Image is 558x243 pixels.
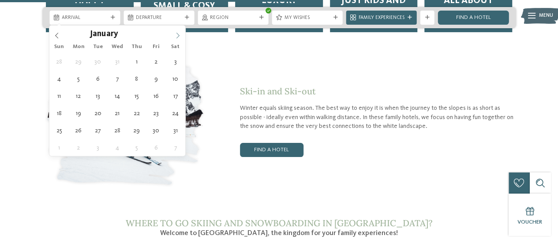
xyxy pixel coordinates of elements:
[70,53,87,70] span: December 29, 2025
[167,87,184,105] span: January 17, 2026
[69,44,88,50] span: Mon
[70,105,87,122] span: January 19, 2026
[167,70,184,87] span: January 10, 2026
[240,86,316,97] span: Ski-in and Ski-out
[359,15,404,22] span: Family Experiences
[128,105,145,122] span: January 22, 2026
[160,230,398,237] span: Welcome to [GEOGRAPHIC_DATA], the kingdom for your family experiences!
[62,15,108,22] span: Arrival
[147,139,165,156] span: February 6, 2026
[50,105,67,122] span: January 18, 2026
[517,219,542,225] span: Voucher
[89,122,106,139] span: January 27, 2026
[154,1,215,12] span: Small & Cosy
[109,70,126,87] span: January 7, 2026
[167,53,184,70] span: January 3, 2026
[108,44,127,50] span: Wed
[167,122,184,139] span: January 31, 2026
[118,29,147,38] input: Year
[50,87,67,105] span: January 11, 2026
[70,139,87,156] span: February 2, 2026
[70,70,87,87] span: January 5, 2026
[90,30,118,39] span: January
[127,44,146,50] span: Thu
[128,70,145,87] span: January 8, 2026
[147,70,165,87] span: January 9, 2026
[49,44,69,50] span: Sun
[128,87,145,105] span: January 15, 2026
[147,122,165,139] span: January 30, 2026
[89,105,106,122] span: January 20, 2026
[167,139,184,156] span: February 7, 2026
[167,105,184,122] span: January 24, 2026
[210,15,256,22] span: Region
[42,53,208,190] img: Family hotel on the slope = boundless fun
[166,44,185,50] span: Sat
[147,53,165,70] span: January 2, 2026
[89,53,106,70] span: December 30, 2025
[89,70,106,87] span: January 6, 2026
[136,15,182,22] span: Departure
[70,122,87,139] span: January 26, 2026
[70,87,87,105] span: January 12, 2026
[109,122,126,139] span: January 28, 2026
[146,44,166,50] span: Fri
[438,11,509,25] a: Find a hotel
[285,15,330,22] span: My wishes
[126,217,433,228] span: Where to go skiing and snowboarding in [GEOGRAPHIC_DATA]?
[147,87,165,105] span: January 16, 2026
[240,104,516,130] p: Winter equals skiing season. The best way to enjoy it is when the journey to the slopes is as sho...
[128,53,145,70] span: January 1, 2026
[50,139,67,156] span: February 1, 2026
[50,70,67,87] span: January 4, 2026
[128,139,145,156] span: February 5, 2026
[89,87,106,105] span: January 13, 2026
[109,87,126,105] span: January 14, 2026
[50,53,67,70] span: December 28, 2025
[88,44,108,50] span: Tue
[147,105,165,122] span: January 23, 2026
[109,53,126,70] span: December 31, 2025
[89,139,106,156] span: February 3, 2026
[109,105,126,122] span: January 21, 2026
[509,194,551,236] a: Voucher
[109,139,126,156] span: February 4, 2026
[50,122,67,139] span: January 25, 2026
[240,143,303,157] a: Find a hotel
[128,122,145,139] span: January 29, 2026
